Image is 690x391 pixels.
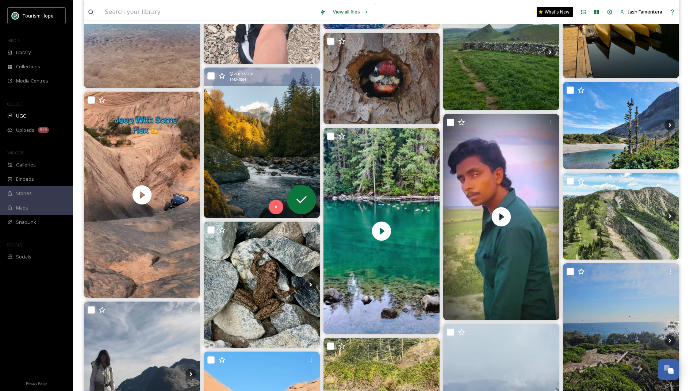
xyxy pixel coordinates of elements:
a: What's New [537,7,573,17]
img: logo.png [12,12,19,19]
span: 1440 x 1864 [229,77,246,82]
img: 🛖Red-naped Sapsucker - Chupasavia Nuquirrojo 🛖Many species that nest in holes don’t have a specia... [323,33,440,124]
img: #frogspotting #tinyfrog #sunshinevalley #sunshinevalleybc [204,222,320,348]
span: Tourism Hope [23,12,54,19]
video: #moabgrandtour #thelegendofmoab #crawlmoab #pink_panther_rzr #hellsgate #moabsidexsidegarage #moa... [84,92,200,298]
span: WIDGETS [7,150,24,156]
span: COLLECT [7,101,23,107]
span: Privacy Policy [26,381,47,386]
span: Socials [16,253,31,260]
span: UGC [16,112,26,119]
img: thumbnail [323,128,440,334]
a: View all files [329,5,372,19]
span: Media Centres [16,77,48,84]
video: #geese #canadiangeese #flockofgeese #gaggleofgeese #inthemountains #riverrunsthroughit #nahatlatc... [323,128,440,334]
input: Search your library [101,4,316,20]
a: Jash Famentera [616,5,666,19]
span: Maps [16,204,28,211]
video: \|\|\|\|\|\|\|\|\|\|\|\|\|\|\|\|\|\|\|\|\|\|\|\|\|\|\|\|\|\|\|\|\|\|\|\|\|\|\| 🫵Sniper 🔫 nt_niraj... [443,114,559,320]
img: thumbnail [84,92,200,298]
span: Jash Famentera [628,8,662,15]
img: Nice view from the Silver-Skagit river! Fall is here, especially if you head out of the Fraser va... [204,68,320,218]
span: Library [16,49,31,56]
span: Collections [16,63,40,70]
span: MEDIA [7,38,20,43]
span: @ zuckshot [229,70,254,77]
span: SnapLink [16,219,36,226]
span: Stories [16,190,32,197]
span: Embeds [16,176,34,183]
img: exploring #illalmountain #coquihalla #beautifulbritishcolumbia [563,82,679,169]
img: thumbnail [443,114,559,320]
span: Galleries [16,161,36,168]
a: Privacy Policy [26,379,47,387]
span: SOCIALS [7,242,22,248]
img: #beautifulbritishcolumbia #britishcolumbia #bc #explore #explorebc #nature #mountains #northwest ... [563,173,679,260]
span: Uploads [16,127,34,134]
button: Open Chat [658,359,679,380]
div: 599 [38,127,49,133]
